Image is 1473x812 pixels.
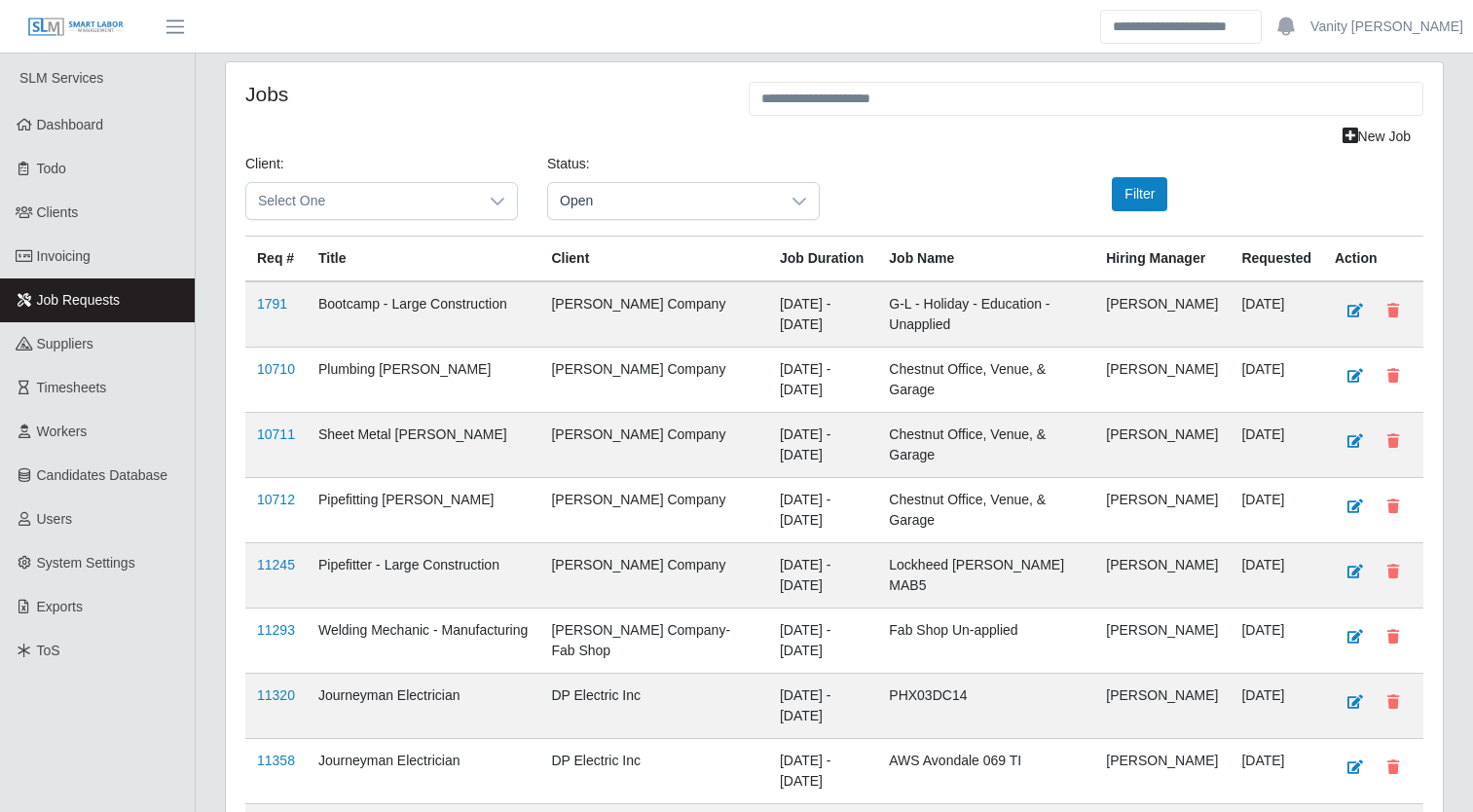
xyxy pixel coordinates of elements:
td: DP Electric Inc [539,674,767,739]
a: 10712 [257,492,295,507]
h4: Jobs [245,82,719,106]
a: 11245 [257,557,295,572]
td: DP Electric Inc [539,739,767,804]
td: [DATE] - [DATE] [768,609,877,674]
td: [PERSON_NAME] [1094,543,1230,609]
td: Bootcamp - Large Construction [307,281,540,348]
td: [DATE] - [DATE] [768,413,877,478]
td: [DATE] [1230,281,1323,348]
th: Req # [245,237,307,282]
td: [PERSON_NAME] [1094,348,1230,413]
button: Filter [1112,177,1167,211]
td: Chestnut Office, Venue, & Garage [877,413,1094,478]
td: Pipefitter - Large Construction [307,543,540,609]
span: Select One [246,183,478,219]
td: [DATE] [1230,348,1323,413]
td: AWS Avondale 069 TI [877,739,1094,804]
td: [PERSON_NAME] [1094,674,1230,739]
span: Invoicing [37,248,91,264]
a: 10711 [257,426,295,442]
span: Dashboard [37,117,104,132]
td: G-L - Holiday - Education - Unapplied [877,281,1094,348]
td: [DATE] - [DATE] [768,348,877,413]
a: 10710 [257,361,295,377]
span: Todo [37,161,66,176]
td: PHX03DC14 [877,674,1094,739]
td: [PERSON_NAME] Company [539,348,767,413]
td: [DATE] - [DATE] [768,281,877,348]
td: Journeyman Electrician [307,674,540,739]
span: Open [548,183,780,219]
span: ToS [37,643,60,658]
td: [PERSON_NAME] [1094,739,1230,804]
a: New Job [1330,120,1423,154]
span: Timesheets [37,380,107,395]
td: [PERSON_NAME] [1094,478,1230,543]
td: [PERSON_NAME] [1094,609,1230,674]
th: Job Name [877,237,1094,282]
td: [DATE] - [DATE] [768,478,877,543]
span: Workers [37,424,88,439]
td: [DATE] [1230,674,1323,739]
td: [DATE] - [DATE] [768,739,877,804]
td: [PERSON_NAME] Company [539,543,767,609]
a: 11358 [257,753,295,768]
a: 11293 [257,622,295,638]
a: 1791 [257,296,287,312]
label: Status: [547,154,590,174]
td: Journeyman Electrician [307,739,540,804]
td: Welding Mechanic - Manufacturing [307,609,540,674]
a: Vanity [PERSON_NAME] [1310,17,1463,37]
td: Plumbing [PERSON_NAME] [307,348,540,413]
td: [PERSON_NAME] Company [539,281,767,348]
th: Action [1323,237,1423,282]
img: SLM Logo [27,17,125,38]
td: [PERSON_NAME] Company [539,413,767,478]
td: Sheet Metal [PERSON_NAME] [307,413,540,478]
span: Job Requests [37,292,121,308]
th: Client [539,237,767,282]
th: Hiring Manager [1094,237,1230,282]
span: Suppliers [37,336,93,351]
td: [DATE] [1230,543,1323,609]
span: SLM Services [19,70,103,86]
span: Clients [37,204,79,220]
td: [PERSON_NAME] [1094,413,1230,478]
td: [PERSON_NAME] [1094,281,1230,348]
th: Title [307,237,540,282]
a: 11320 [257,687,295,703]
th: Job Duration [768,237,877,282]
td: [PERSON_NAME] Company [539,478,767,543]
td: [PERSON_NAME] Company- Fab Shop [539,609,767,674]
label: Client: [245,154,284,174]
td: Chestnut Office, Venue, & Garage [877,348,1094,413]
td: Pipefitting [PERSON_NAME] [307,478,540,543]
span: Exports [37,599,83,614]
td: [DATE] - [DATE] [768,674,877,739]
td: Chestnut Office, Venue, & Garage [877,478,1094,543]
span: Users [37,511,73,527]
span: Candidates Database [37,467,168,483]
th: Requested [1230,237,1323,282]
td: Fab Shop Un-applied [877,609,1094,674]
span: System Settings [37,555,135,571]
input: Search [1100,10,1262,44]
td: [DATE] [1230,478,1323,543]
td: Lockheed [PERSON_NAME] MAB5 [877,543,1094,609]
td: [DATE] [1230,739,1323,804]
td: [DATE] - [DATE] [768,543,877,609]
td: [DATE] [1230,413,1323,478]
td: [DATE] [1230,609,1323,674]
